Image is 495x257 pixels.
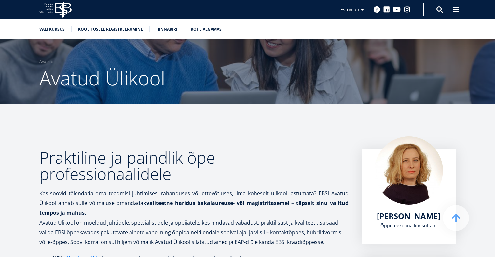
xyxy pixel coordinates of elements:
[393,6,401,13] a: Youtube
[374,6,380,13] a: Facebook
[39,58,53,65] a: Avaleht
[39,26,65,32] a: Vali kursus
[39,65,165,91] span: Avatud Ülikool
[404,6,410,13] a: Instagram
[39,218,349,247] p: Avatud Ülikool on mõeldud juhtidele, spetsialistidele ja õppijatele, kes hindavad vabadust, prakt...
[39,199,349,216] strong: kvaliteetne haridus bakalaureuse- või magistritasemel – täpselt sinu valitud tempos ja mahus.
[383,6,390,13] a: Linkedin
[377,211,440,221] a: [PERSON_NAME]
[39,149,349,182] h2: Praktiline ja paindlik õpe professionaalidele
[156,26,177,32] a: Hinnakiri
[39,188,349,218] p: Kas soovid täiendada oma teadmisi juhtimises, rahanduses või ettevõtluses, ilma koheselt ülikooli...
[375,136,443,205] img: Kadri Osula Learning Journey Advisor
[78,26,143,32] a: Koolitusele registreerumine
[191,26,222,32] a: Kohe algamas
[375,221,443,231] div: Õppeteekonna konsultant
